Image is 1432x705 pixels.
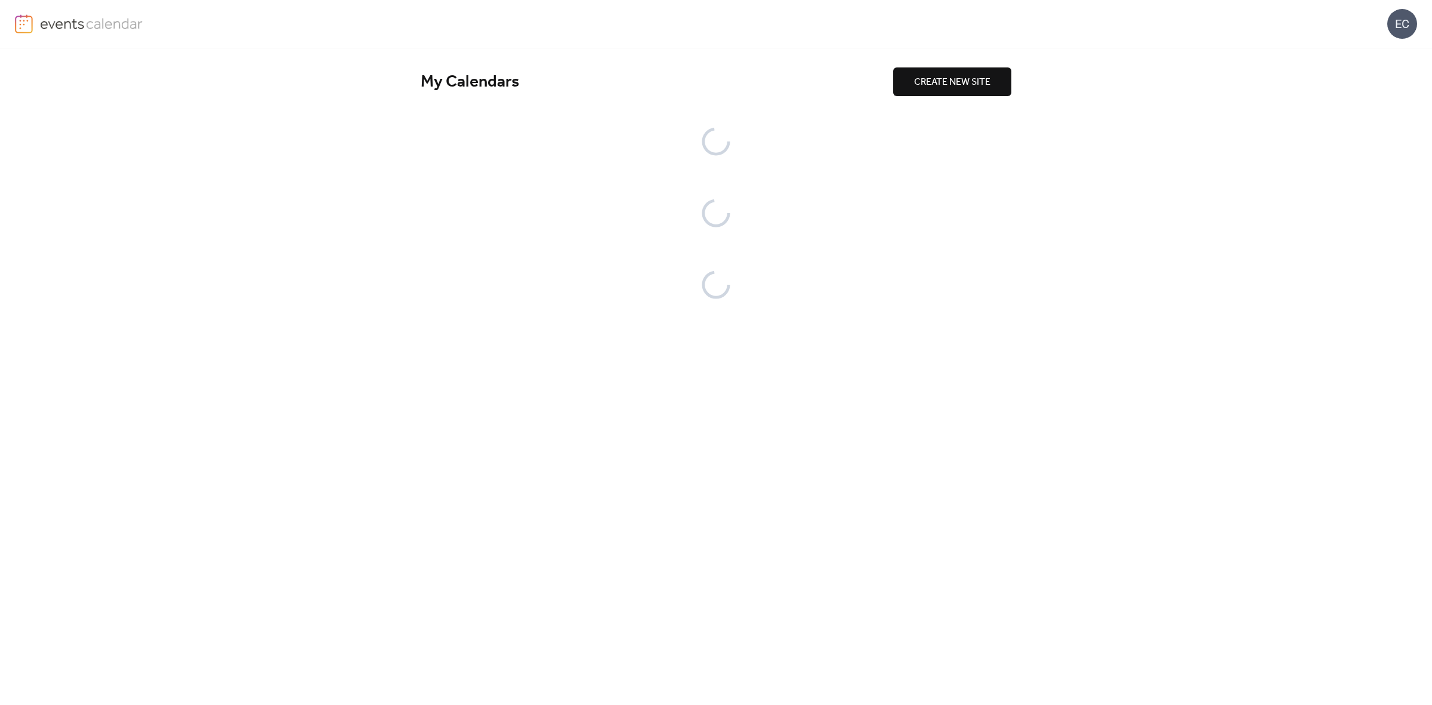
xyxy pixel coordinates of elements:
[914,75,990,90] span: CREATE NEW SITE
[15,14,33,33] img: logo
[421,72,893,93] div: My Calendars
[893,67,1011,96] button: CREATE NEW SITE
[40,14,143,32] img: logo-type
[1387,9,1417,39] div: EC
